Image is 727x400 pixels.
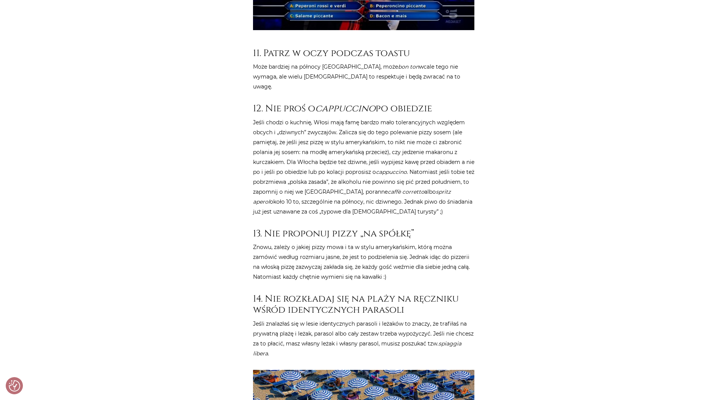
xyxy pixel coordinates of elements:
[398,63,419,70] em: bon ton
[253,117,474,217] p: Jeśli chodzi o kuchnię, Włosi mają famę bardzo mało tolerancyjnych względem obcych i „dziwnych” z...
[253,319,474,358] p: Jeśli znalazłaś się w lesie identycznych parasoli i leżaków to znaczy, że trafiłaś na prywatną pl...
[9,380,20,392] button: Preferencje co do zgód
[253,293,474,316] h3: 14. Nie rozkładaj się na plaży na ręczniku wśród identycznych parasoli
[253,228,474,239] h3: 13. Nie proponuj pizzy „na spółkę”
[376,169,407,175] em: cappuccino
[315,102,376,115] em: cappuccino
[253,340,461,357] em: spiaggia libera
[253,103,474,114] h3: 12. Nie proś o po obiedzie
[388,188,424,195] em: caffè corretto
[253,48,474,59] h3: 11. Patrz w oczy podczas toastu
[253,62,474,92] p: Może bardziej na północy [GEOGRAPHIC_DATA], może wcale tego nie wymaga, ale wielu [DEMOGRAPHIC_DA...
[253,188,451,205] em: spritz aperol
[9,380,20,392] img: Revisit consent button
[253,242,474,282] p: Znowu, zależy o jakiej pizzy mowa i ta w stylu amerykańskim, którą można zamówić według rozmiaru ...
